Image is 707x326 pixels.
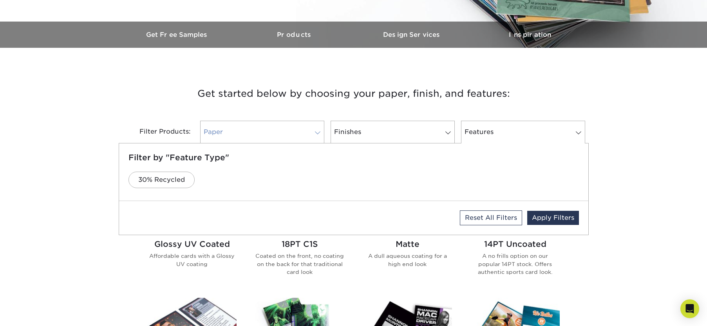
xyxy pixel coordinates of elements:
h3: Design Services [354,31,471,38]
a: Products [236,22,354,48]
a: Inspiration [471,22,589,48]
p: A no frills option on our popular 14PT stock. Offers authentic sports card look. [471,252,560,276]
div: Open Intercom Messenger [680,299,699,318]
div: Filter Products: [119,121,197,143]
h3: Products [236,31,354,38]
h2: Matte [363,239,452,249]
h2: 18PT C1S [255,239,344,249]
a: Features [461,121,585,143]
a: Finishes [331,121,455,143]
a: Apply Filters [527,211,579,225]
h3: Get started below by choosing your paper, finish, and features: [125,76,583,111]
h2: Glossy UV Coated [148,239,237,249]
h2: 14PT Uncoated [471,239,560,249]
a: Get Free Samples [119,22,236,48]
a: Paper [200,121,324,143]
h5: Filter by "Feature Type" [128,153,579,162]
a: Design Services [354,22,471,48]
p: A dull aqueous coating for a high end look [363,252,452,268]
a: Reset All Filters [460,210,522,225]
h3: Get Free Samples [119,31,236,38]
p: Affordable cards with a Glossy UV coating [148,252,237,268]
p: Coated on the front, no coating on the back for that traditional card look [255,252,344,276]
h3: Inspiration [471,31,589,38]
a: 30% Recycled [128,172,195,188]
